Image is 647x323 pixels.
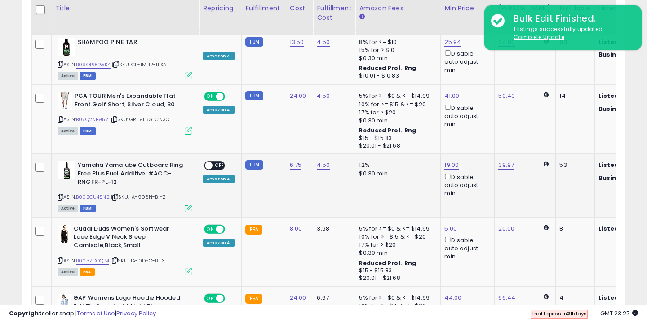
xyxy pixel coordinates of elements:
[58,72,78,80] span: All listings currently available for purchase on Amazon
[359,100,434,109] div: 10% for >= $15 & <= $20
[80,72,96,80] span: FBM
[359,241,434,249] div: 17% for > $20
[245,225,262,235] small: FBA
[58,38,192,79] div: ASIN:
[444,38,461,47] a: 25.94
[507,12,635,25] div: Bulk Edit Finished.
[58,92,192,134] div: ASIN:
[224,93,238,100] span: OFF
[444,92,459,100] a: 41.00
[9,310,156,318] div: seller snap | |
[74,225,183,252] b: Cuddl Duds Women's Softwear Lace Edge V Neck Sleep Camisole,Black,Small
[498,4,552,13] div: [PERSON_NAME]
[203,106,235,114] div: Amazon AI
[514,33,564,41] u: Complete Update
[203,175,235,183] div: Amazon AI
[58,161,192,211] div: ASIN:
[80,205,96,212] span: FBM
[598,161,639,169] b: Listed Price:
[359,109,434,117] div: 17% for > $20
[110,116,169,123] span: | SKU: GR-9L6G-CN3C
[213,162,227,170] span: OFF
[359,92,434,100] div: 5% for >= $0 & <= $14.99
[78,38,187,49] b: SHAMPOO PINE TAR
[359,64,418,72] b: Reduced Prof. Rng.
[359,170,434,178] div: $0.30 min
[359,54,434,62] div: $0.30 min
[111,257,165,264] span: | SKU: JA-0D5O-BIL3
[359,249,434,257] div: $0.30 min
[507,25,635,42] div: 1 listings successfully updated.
[9,309,42,318] strong: Copyright
[58,127,78,135] span: All listings currently available for purchase on Amazon
[245,294,262,304] small: FBA
[58,92,72,110] img: 31mxjaJinRL._SL40_.jpg
[598,92,639,100] b: Listed Price:
[55,4,195,13] div: Title
[498,92,515,100] a: 50.43
[498,293,515,302] a: 66.44
[359,13,364,21] small: Amazon Fees.
[290,293,306,302] a: 24.00
[444,172,487,198] div: Disable auto adjust min
[359,267,434,275] div: $15 - $15.83
[444,293,461,302] a: 44.00
[203,52,235,60] div: Amazon AI
[73,294,182,321] b: GAP Womens Logo Hoodie Hooded Full Zip Sweatshirt Light Blue Shadow XXL
[359,4,437,13] div: Amazon Fees
[317,161,330,170] a: 4.50
[567,310,574,317] b: 20
[359,142,434,150] div: $20.01 - $21.68
[444,161,459,170] a: 19.00
[58,268,78,276] span: All listings currently available for purchase on Amazon
[78,161,187,188] b: Yamaha Yamalube Outboard Ring Free Plus Fuel Additive, #ACC-RNGFR-PL-12
[559,225,587,233] div: 8
[203,239,235,247] div: Amazon AI
[77,309,115,318] a: Terms of Use
[58,161,75,179] img: 417rwYx77AL._SL40_.jpg
[359,275,434,282] div: $20.01 - $21.68
[444,4,491,13] div: Min Price
[205,225,216,233] span: ON
[58,205,78,212] span: All listings currently available for purchase on Amazon
[76,61,111,69] a: B09QP9GWK4
[245,4,282,13] div: Fulfillment
[559,294,587,302] div: 4
[359,46,434,54] div: 15% for > $10
[205,295,216,302] span: ON
[290,4,310,13] div: Cost
[205,93,216,100] span: ON
[359,127,418,134] b: Reduced Prof. Rng.
[112,61,166,68] span: | SKU: GE-1MH2-IEXA
[317,38,330,47] a: 4.50
[245,91,263,100] small: FBM
[317,4,351,22] div: Fulfillment Cost
[359,38,434,46] div: 8% for <= $10
[203,4,238,13] div: Repricing
[359,72,434,80] div: $10.01 - $10.83
[290,224,302,233] a: 8.00
[600,309,638,318] span: 2025-08-15 23:27 GMT
[75,92,184,111] b: PGA TOUR Men's Expandable Flat Front Golf Short, Silver Cloud, 30
[498,224,514,233] a: 20.00
[58,38,75,56] img: 41kKTb1F5LL._SL40_.jpg
[598,224,639,233] b: Listed Price:
[76,193,110,201] a: B002GU4SN2
[245,160,263,170] small: FBM
[58,225,192,275] div: ASIN:
[359,294,434,302] div: 5% for >= $0 & <= $14.99
[290,161,302,170] a: 6.75
[317,294,348,302] div: 6.67
[598,293,639,302] b: Listed Price:
[76,116,109,123] a: B07Q2NB95Z
[359,161,434,169] div: 12%
[290,38,304,47] a: 13.50
[224,225,238,233] span: OFF
[76,257,109,265] a: B003ZDOQP4
[58,294,71,312] img: 31+2ENswJKL._SL40_.jpg
[444,48,487,74] div: Disable auto adjust min
[559,4,590,22] div: Fulfillable Quantity
[80,127,96,135] span: FBM
[444,235,487,261] div: Disable auto adjust min
[317,92,330,100] a: 4.50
